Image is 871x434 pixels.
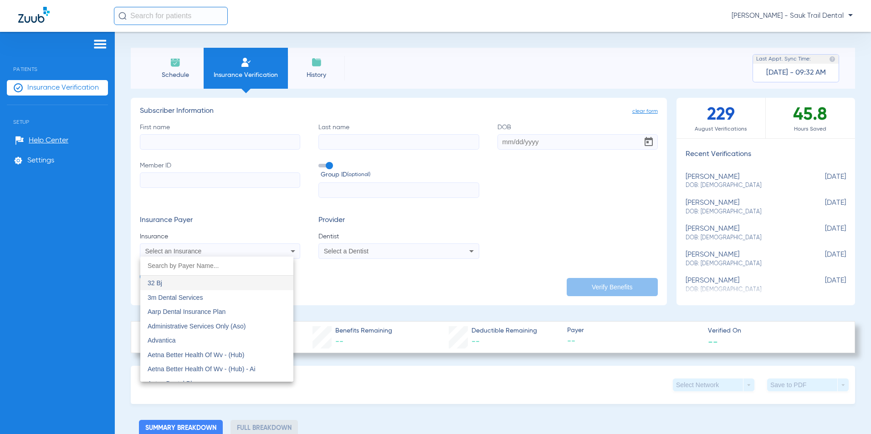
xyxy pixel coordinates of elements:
span: Advantica [148,337,175,344]
span: Aetna Dental Plans [148,380,202,387]
iframe: Chat Widget [825,390,871,434]
span: Administrative Services Only (Aso) [148,323,246,330]
span: Aarp Dental Insurance Plan [148,308,225,315]
span: Aetna Better Health Of Wv - (Hub) - Ai [148,365,256,373]
input: dropdown search [140,257,293,275]
span: 3m Dental Services [148,294,203,301]
span: Aetna Better Health Of Wv - (Hub) [148,351,244,358]
span: 32 Bj [148,279,162,287]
